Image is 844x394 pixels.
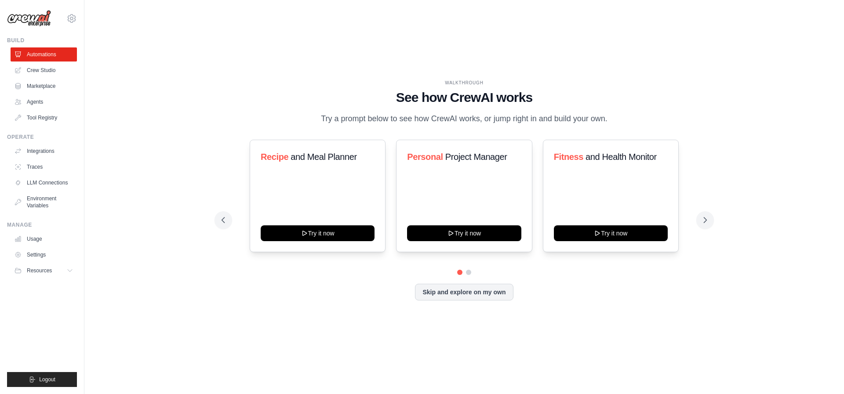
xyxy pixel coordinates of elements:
[554,225,668,241] button: Try it now
[407,225,521,241] button: Try it now
[11,264,77,278] button: Resources
[291,152,357,162] span: and Meal Planner
[7,134,77,141] div: Operate
[261,152,288,162] span: Recipe
[11,79,77,93] a: Marketplace
[222,90,707,105] h1: See how CrewAI works
[7,372,77,387] button: Logout
[11,248,77,262] a: Settings
[11,176,77,190] a: LLM Connections
[27,267,52,274] span: Resources
[554,152,583,162] span: Fitness
[586,152,657,162] span: and Health Monitor
[11,47,77,61] a: Automations
[7,221,77,228] div: Manage
[11,95,77,109] a: Agents
[7,37,77,44] div: Build
[11,144,77,158] a: Integrations
[407,152,443,162] span: Personal
[261,225,375,241] button: Try it now
[39,376,55,383] span: Logout
[445,152,507,162] span: Project Manager
[316,112,612,125] p: Try a prompt below to see how CrewAI works, or jump right in and build your own.
[11,160,77,174] a: Traces
[415,284,513,300] button: Skip and explore on my own
[222,80,707,86] div: WALKTHROUGH
[11,192,77,213] a: Environment Variables
[11,232,77,246] a: Usage
[11,111,77,125] a: Tool Registry
[7,10,51,27] img: Logo
[11,63,77,77] a: Crew Studio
